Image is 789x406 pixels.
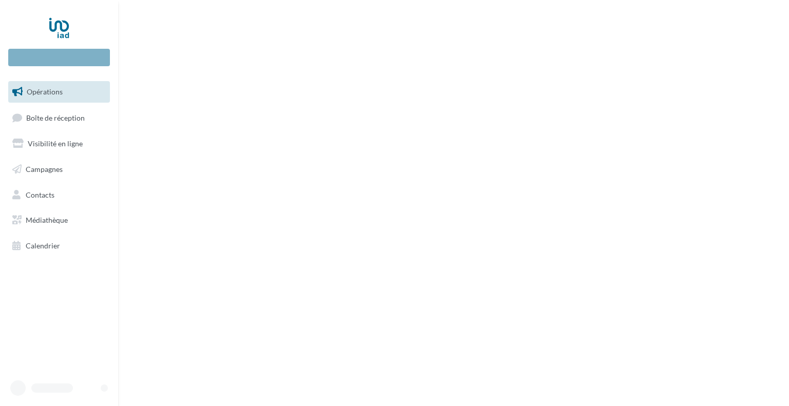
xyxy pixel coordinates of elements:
span: Calendrier [26,241,60,250]
span: Boîte de réception [26,113,85,122]
span: Contacts [26,190,54,199]
span: Médiathèque [26,216,68,224]
div: Nouvelle campagne [8,49,110,66]
a: Visibilité en ligne [6,133,112,154]
a: Calendrier [6,235,112,257]
a: Boîte de réception [6,107,112,129]
a: Opérations [6,81,112,103]
a: Contacts [6,184,112,206]
span: Campagnes [26,165,63,173]
span: Opérations [27,87,63,96]
a: Médiathèque [6,209,112,231]
a: Campagnes [6,159,112,180]
span: Visibilité en ligne [28,139,83,148]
